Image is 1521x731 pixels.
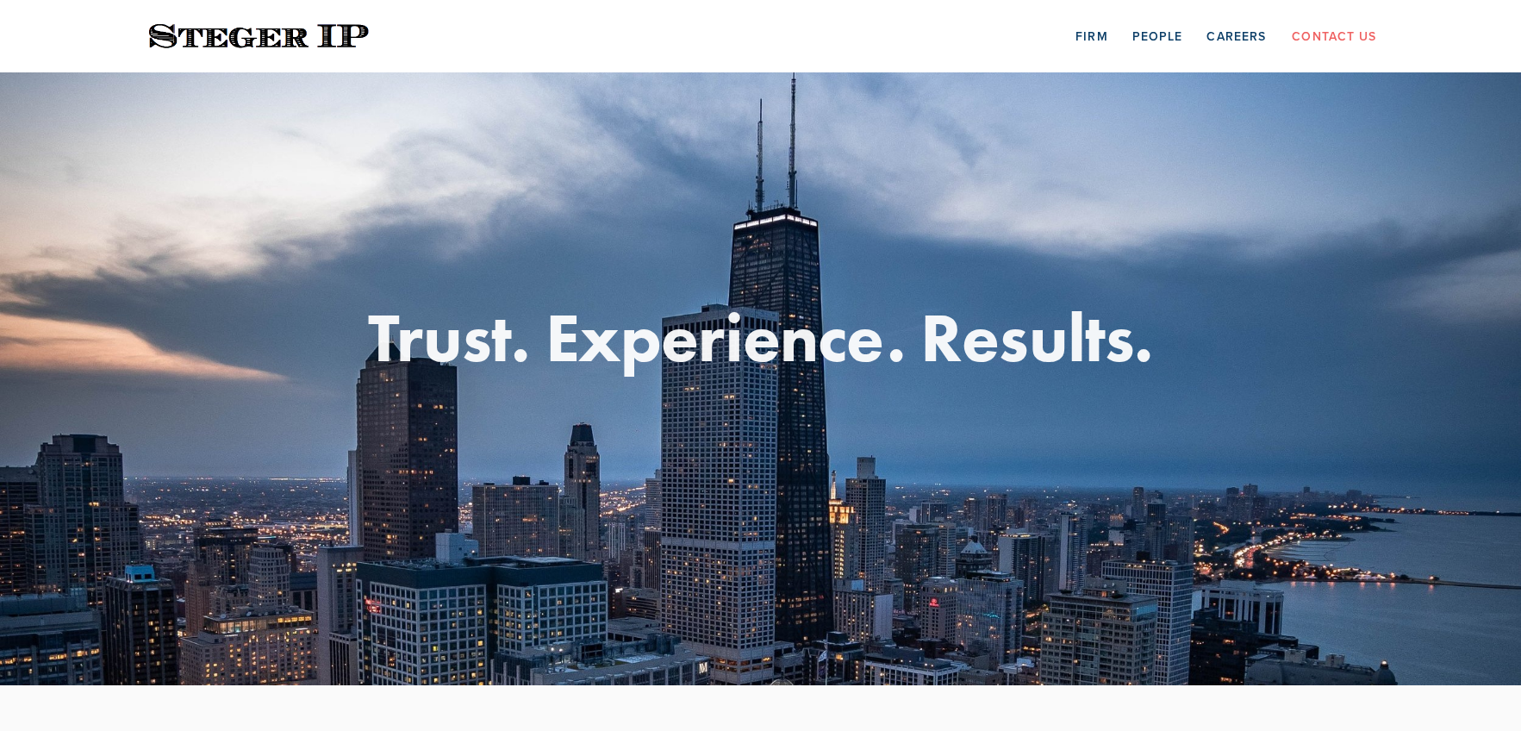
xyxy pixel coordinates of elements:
a: Firm [1075,22,1107,49]
a: Careers [1206,22,1266,49]
img: Steger IP | Trust. Experience. Results. [145,20,373,53]
h1: Trust. Experience. Results. [145,303,1377,372]
a: Contact Us [1292,22,1376,49]
a: People [1132,22,1183,49]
